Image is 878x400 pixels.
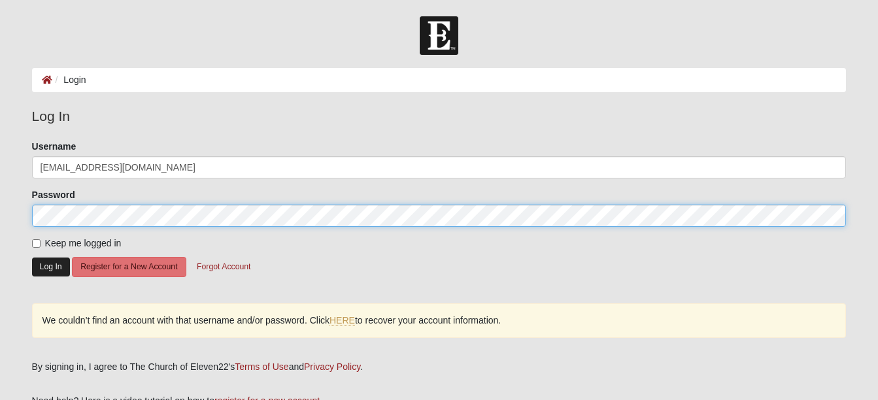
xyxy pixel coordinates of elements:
label: Password [32,188,75,201]
div: By signing in, I agree to The Church of Eleven22's and . [32,360,847,374]
input: Keep me logged in [32,239,41,248]
label: Username [32,140,76,153]
li: Login [52,73,86,87]
legend: Log In [32,106,847,127]
button: Log In [32,258,70,276]
a: HERE [329,315,355,326]
a: Privacy Policy [304,361,360,372]
a: Terms of Use [235,361,288,372]
div: We couldn’t find an account with that username and/or password. Click to recover your account inf... [32,303,847,338]
button: Forgot Account [188,257,259,277]
img: Church of Eleven22 Logo [420,16,458,55]
span: Keep me logged in [45,238,122,248]
button: Register for a New Account [72,257,186,277]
